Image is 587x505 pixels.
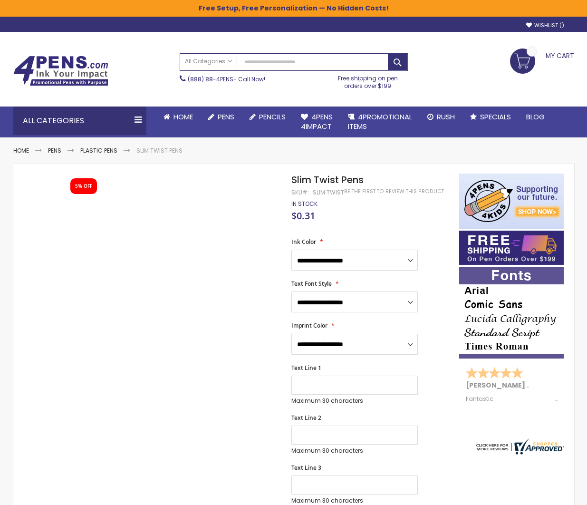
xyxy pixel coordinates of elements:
span: 4PROMOTIONAL ITEMS [348,112,412,131]
span: Ink Color [291,238,316,246]
span: Pencils [259,112,286,122]
span: Specials [480,112,511,122]
img: font-personalization-examples [459,267,564,359]
span: In stock [291,200,318,208]
span: Pens [218,112,234,122]
a: 4pens.com certificate URL [474,448,564,456]
a: Home [13,146,29,155]
span: Blog [526,112,545,122]
a: 4Pens4impact [293,107,340,137]
a: Rush [420,107,462,127]
div: Free shipping on pen orders over $199 [328,71,408,90]
li: Slim Twist Pens [136,147,183,155]
span: Imprint Color [291,321,327,330]
p: Maximum 30 characters [291,447,418,455]
img: 4Pens Custom Pens and Promotional Products [13,56,108,86]
a: Pens [48,146,61,155]
p: Maximum 30 characters [291,397,418,405]
a: (888) 88-4PENS [188,75,233,83]
a: Home [156,107,201,127]
img: 4pens.com widget logo [474,438,564,455]
div: All Categories [13,107,146,135]
img: Free shipping on orders over $199 [459,231,564,265]
a: 4PROMOTIONALITEMS [340,107,420,137]
span: Text Line 1 [291,364,321,372]
a: Be the first to review this product [344,188,444,195]
span: Text Line 2 [291,414,321,422]
div: Slim Twist [313,189,344,196]
a: All Categories [180,54,237,69]
span: [PERSON_NAME] [466,380,529,390]
span: 4Pens 4impact [301,112,333,131]
p: Maximum 30 characters [291,497,418,505]
a: Plastic Pens [80,146,117,155]
span: Text Font Style [291,280,332,288]
img: 4pens 4 kids [459,174,564,229]
strong: SKU [291,188,309,196]
a: Pencils [242,107,293,127]
div: 5% OFF [75,183,92,190]
div: Fantastic [466,396,558,402]
span: Text Line 3 [291,464,321,472]
a: Pens [201,107,242,127]
span: $0.31 [291,209,315,222]
span: Rush [437,112,455,122]
span: - Call Now! [188,75,265,83]
div: Availability [291,200,318,208]
a: Specials [462,107,519,127]
span: All Categories [185,58,232,65]
span: Slim Twist Pens [291,173,364,186]
span: Home [173,112,193,122]
a: Wishlist [526,22,564,29]
a: Blog [519,107,552,127]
